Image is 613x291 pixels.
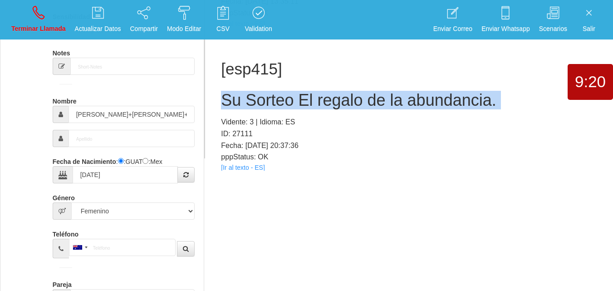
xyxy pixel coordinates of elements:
[53,154,116,166] label: Fecha de Nacimiento
[142,158,148,164] input: :Yuca-Mex
[539,24,567,34] p: Scenarios
[221,116,597,128] p: Vidente: 3 | Idioma: ES
[69,130,195,147] input: Apellido
[430,3,476,37] a: Enviar Correo
[221,60,597,78] h1: [esp415]
[130,24,158,34] p: Compartir
[127,3,161,37] a: Compartir
[536,3,570,37] a: Scenarios
[53,94,77,106] label: Nombre
[69,239,176,256] input: Teléfono
[481,24,530,34] p: Enviar Whatsapp
[568,73,613,91] h1: 9:20
[53,227,78,239] label: Teléfono
[70,58,195,75] input: Short-Notes
[433,24,472,34] p: Enviar Correo
[69,239,90,256] div: Australia: +61
[210,24,235,34] p: CSV
[164,3,204,37] a: Modo Editar
[221,91,597,109] h2: Su Sorteo El regalo de la abundancia.
[478,3,533,37] a: Enviar Whatsapp
[53,277,72,289] label: Pareja
[69,106,195,123] input: Nombre
[53,45,70,58] label: Notes
[53,190,75,202] label: Género
[241,3,275,37] a: Validation
[221,128,597,140] p: ID: 27111
[8,3,69,37] a: Terminar Llamada
[118,158,124,164] input: :Quechi GUAT
[573,3,605,37] a: Salir
[207,3,239,37] a: CSV
[221,140,597,152] p: Fecha: [DATE] 20:37:36
[75,24,121,34] p: Actualizar Datos
[221,151,597,163] p: pppStatus: OK
[53,154,195,183] div: : :GUAT :Mex
[72,3,124,37] a: Actualizar Datos
[11,24,66,34] p: Terminar Llamada
[576,24,602,34] p: Salir
[245,24,272,34] p: Validation
[221,164,265,171] a: [Ir al texto - ES]
[167,24,201,34] p: Modo Editar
